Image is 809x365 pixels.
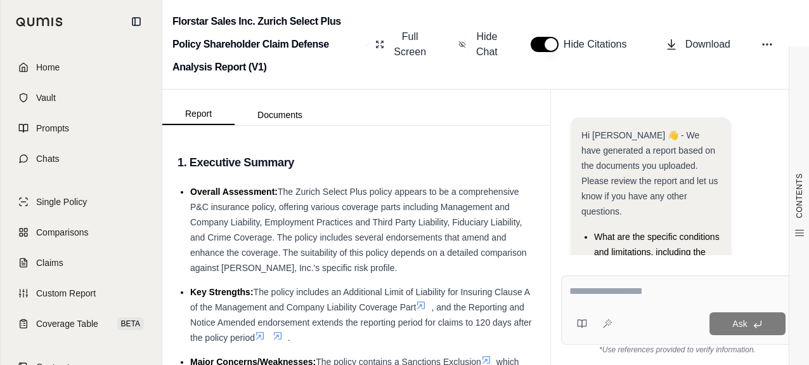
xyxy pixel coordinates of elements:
span: Ask [732,319,747,329]
img: Qumis Logo [16,17,63,27]
button: Ask [709,312,786,335]
a: Vault [8,84,154,112]
button: Collapse sidebar [126,11,146,32]
div: *Use references provided to verify information. [561,345,794,355]
a: Home [8,53,154,81]
span: Full Screen [392,29,428,60]
span: Single Policy [36,196,87,208]
button: Hide Chat [453,24,505,65]
span: Coverage Table [36,317,98,330]
span: Claims [36,256,63,269]
span: Overall Assessment: [190,187,278,197]
span: . [288,333,290,343]
h2: Florstar Sales Inc. Zurich Select Plus Policy Shareholder Claim Defense Analysis Report (V1) [172,10,361,79]
span: Comparisons [36,226,88,239]
span: Download [685,37,730,52]
a: Comparisons [8,218,154,246]
a: Chats [8,145,154,173]
span: , and the Reporting and Notice Amended endorsement extends the reporting period for claims to 120... [190,302,532,343]
a: Prompts [8,114,154,142]
a: Custom Report [8,279,154,307]
a: Single Policy [8,188,154,216]
button: Documents [235,105,325,125]
span: Hi [PERSON_NAME] 👋 - We have generated a report based on the documents you uploaded. Please revie... [581,130,718,216]
a: Coverage TableBETA [8,310,154,338]
button: Full Screen [370,24,433,65]
span: The Zurich Select Plus policy appears to be a comprehensive P&C insurance policy, offering variou... [190,187,527,273]
h3: 1. Executive Summary [178,151,535,174]
span: Prompts [36,122,69,135]
button: Download [660,32,735,57]
button: Report [162,103,235,125]
span: Vault [36,91,56,104]
span: Chats [36,152,60,165]
span: CONTENTS [794,173,805,218]
span: Hide Citations [564,37,635,52]
span: Hide Chat [474,29,500,60]
a: Claims [8,249,154,277]
span: What are the specific conditions and limitations, including the percentage of ownership, for cove... [594,232,720,333]
span: Key Strengths: [190,287,254,297]
span: BETA [117,317,144,330]
span: Home [36,61,60,74]
span: Custom Report [36,287,96,300]
span: The policy includes an Additional Limit of Liability for Insuring Clause A of the Management and ... [190,287,529,312]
